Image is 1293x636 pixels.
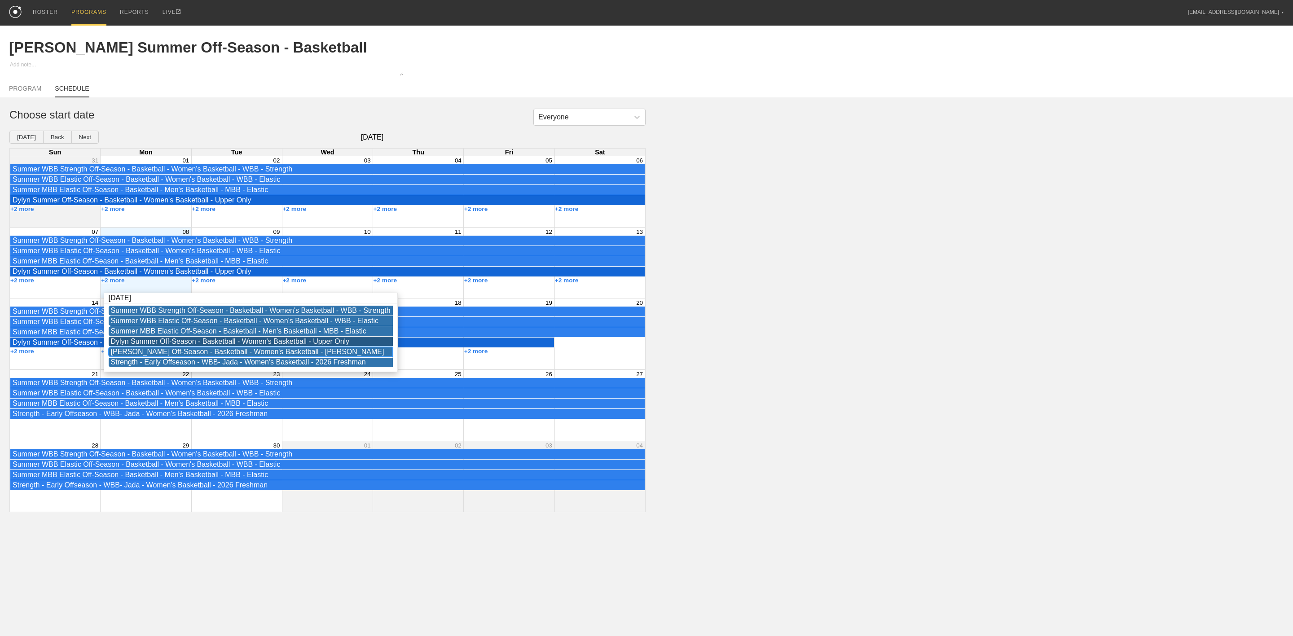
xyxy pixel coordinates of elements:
div: Summer WBB Strength Off-Season - Basketball - Women's Basketball - WBB - Strength [13,379,642,387]
div: Dylyn Summer Off-Season - Basketball - Women's Basketball - Upper Only [13,338,552,347]
button: 05 [545,157,552,164]
img: logo [9,6,22,18]
button: 28 [92,442,98,449]
div: Strength - Early Offseason - WBB- Jada - Women's Basketball - 2026 Freshman [13,481,642,489]
div: Summer WBB Elastic Off-Season - Basketball - Women's Basketball - WBB - Elastic [13,247,642,255]
button: 27 [636,371,643,377]
button: +2 more [10,348,34,355]
iframe: Chat Widget [1248,593,1293,636]
div: Jaecy Summer Off-Season - Basketball - Women's Basketball - Jaecy [111,348,391,356]
button: +2 more [464,348,488,355]
button: 18 [455,299,462,306]
div: Everyone [538,113,569,121]
button: 01 [364,442,371,449]
div: Strength - Early Offseason - WBB- Jada - Women's Basketball - 2026 Freshman [111,358,391,366]
button: 30 [273,442,280,449]
button: 03 [545,442,552,449]
div: Summer WBB Elastic Off-Season - Basketball - Women's Basketball - WBB - Elastic [13,389,642,397]
button: +2 more [374,277,397,284]
button: 08 [182,228,189,235]
div: Summer WBB Strength Off-Season - Basketball - Women's Basketball - WBB - Strength [13,237,642,245]
div: Summer WBB Strength Off-Season - Basketball - Women's Basketball - WBB - Strength [111,307,391,315]
a: PROGRAM [9,85,41,96]
button: 31 [92,157,98,164]
span: Sat [595,149,605,156]
button: +2 more [101,206,125,212]
button: 03 [364,157,371,164]
button: Back [43,131,72,144]
button: 04 [636,442,643,449]
button: +2 more [555,206,579,212]
button: 09 [273,228,280,235]
span: Sun [49,149,61,156]
div: [DATE] [104,293,397,303]
button: +2 more [101,277,125,284]
button: +2 more [192,206,215,212]
button: +2 more [464,277,488,284]
button: +2 more [192,277,215,284]
button: +2 more [282,277,306,284]
span: Thu [413,149,424,156]
button: 26 [545,371,552,377]
div: Summer MBB Elastic Off-Season - Basketball - Men's Basketball - MBB - Elastic [13,257,642,265]
div: Dylyn Summer Off-Season - Basketball - Women's Basketball - Upper Only [111,338,391,346]
button: 11 [455,228,462,235]
button: 10 [364,228,371,235]
button: +2 more [101,348,125,355]
button: 21 [92,371,98,377]
button: Next [71,131,99,144]
button: 22 [182,371,189,377]
button: 19 [545,299,552,306]
button: 01 [182,157,189,164]
div: Summer WBB Elastic Off-Season - Basketball - Women's Basketball - WBB - Elastic [111,317,391,325]
button: 02 [455,442,462,449]
div: ▼ [1281,10,1284,15]
span: Mon [139,149,153,156]
button: 29 [182,442,189,449]
div: Month View [9,148,646,512]
button: 06 [636,157,643,164]
div: Summer WBB Strength Off-Season - Basketball - Women's Basketball - WBB - Strength [13,450,642,458]
button: 04 [455,157,462,164]
button: +2 more [10,206,34,212]
button: +2 more [374,206,397,212]
div: Summer WBB Strength Off-Season - Basketball - Women's Basketball - WBB - Strength [13,165,642,173]
div: Dylyn Summer Off-Season - Basketball - Women's Basketball - Upper Only [13,268,642,276]
button: 12 [545,228,552,235]
div: Summer MBB Elastic Off-Season - Basketball - Men's Basketball - MBB - Elastic [13,399,642,408]
div: Summer WBB Strength Off-Season - Basketball - Women's Basketball - WBB - Strength [13,307,642,316]
h1: Choose start date [9,109,636,121]
button: 13 [636,228,643,235]
button: 23 [273,371,280,377]
span: Fri [505,149,513,156]
button: +2 more [282,206,306,212]
span: Wed [321,149,334,156]
button: +2 more [464,206,488,212]
button: 02 [273,157,280,164]
div: Dylyn Summer Off-Season - Basketball - Women's Basketball - Upper Only [13,196,642,204]
button: 25 [455,371,462,377]
span: Tue [231,149,242,156]
button: 07 [92,228,98,235]
button: [DATE] [9,131,44,144]
div: Strength - Early Offseason - WBB- Jada - Women's Basketball - 2026 Freshman [13,410,642,418]
div: Summer WBB Elastic Off-Season - Basketball - Women's Basketball - WBB - Elastic [13,318,642,326]
button: 20 [636,299,643,306]
span: [DATE] [99,133,646,141]
div: Summer WBB Elastic Off-Season - Basketball - Women's Basketball - WBB - Elastic [13,461,642,469]
a: SCHEDULE [55,85,89,97]
button: 14 [92,299,98,306]
div: Summer MBB Elastic Off-Season - Basketball - Men's Basketball - MBB - Elastic [111,327,391,335]
button: +2 more [10,277,34,284]
div: Summer MBB Elastic Off-Season - Basketball - Men's Basketball - MBB - Elastic [13,471,642,479]
button: +2 more [555,277,579,284]
div: Summer WBB Elastic Off-Season - Basketball - Women's Basketball - WBB - Elastic [13,175,642,184]
div: Summer MBB Elastic Off-Season - Basketball - Men's Basketball - MBB - Elastic [13,186,642,194]
button: 24 [364,371,371,377]
div: Summer MBB Elastic Off-Season - Basketball - Men's Basketball - MBB - Elastic [13,328,642,336]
